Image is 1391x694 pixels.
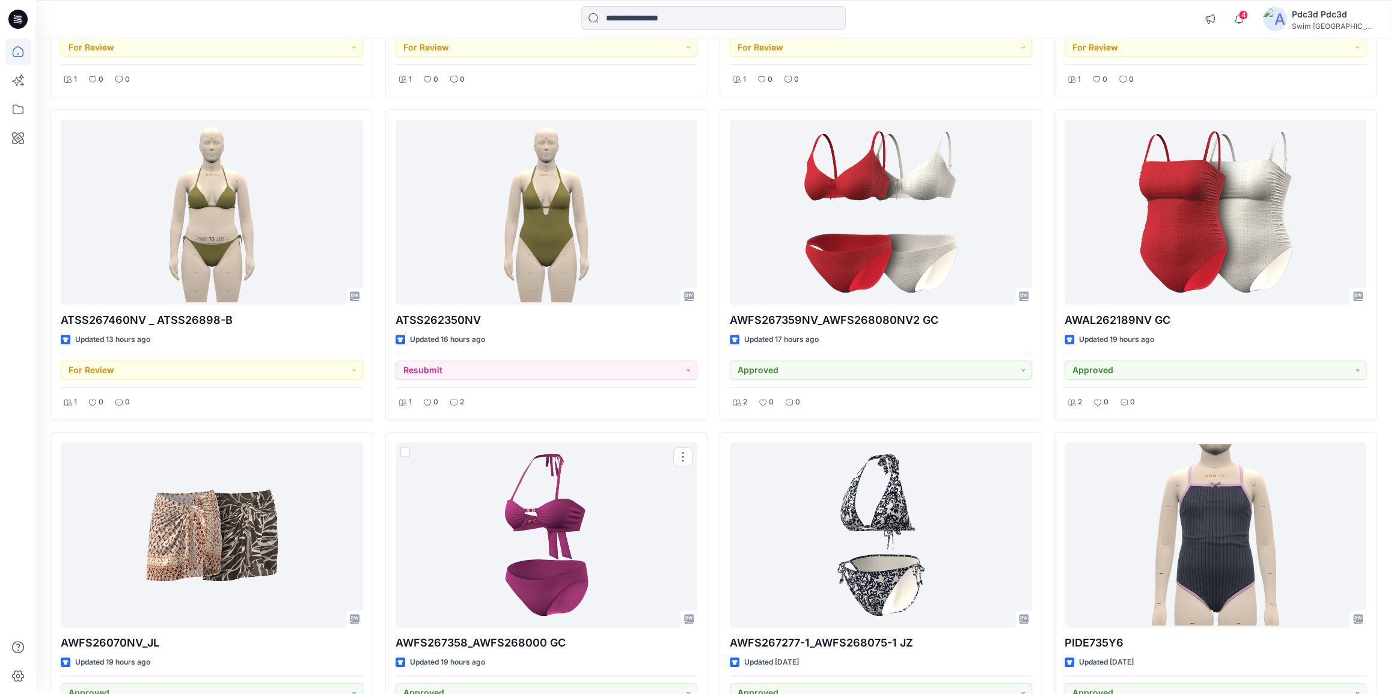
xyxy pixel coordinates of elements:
p: 0 [1104,396,1108,409]
a: AWFS267277-1_AWFS268075-1 JZ [730,442,1032,627]
p: 1 [409,73,412,86]
p: 2 [743,396,747,409]
p: 2 [1078,396,1082,409]
p: 0 [769,396,774,409]
p: 0 [768,73,772,86]
p: Updated 19 hours ago [1079,333,1154,346]
p: 0 [794,73,799,86]
p: AWFS267359NV_AWFS268080NV2 GC [730,312,1032,329]
p: 0 [99,396,103,409]
p: AWAL262189NV GC [1065,312,1367,329]
p: 0 [125,73,130,86]
a: ATSS262350NV [396,120,698,305]
img: avatar [1263,7,1287,31]
p: 0 [1130,396,1135,409]
a: AWAL262189NV GC [1065,120,1367,305]
p: 1 [74,73,77,86]
p: ATSS267460NV _ ATSS26898-B [61,312,363,329]
div: Pdc3d Pdc3d [1292,7,1376,22]
p: 1 [409,396,412,409]
p: Updated 16 hours ago [410,333,485,346]
p: Updated 13 hours ago [75,333,150,346]
p: Updated [DATE] [744,656,799,669]
a: AWFS26070NV_JL [61,442,363,627]
p: 1 [1078,73,1081,86]
p: 0 [1102,73,1107,86]
p: 0 [460,73,465,86]
p: AWFS26070NV_JL [61,635,363,651]
p: 0 [99,73,103,86]
p: AWFS267277-1_AWFS268075-1 JZ [730,635,1032,651]
a: AWFS267358_AWFS268000 GC [396,442,698,627]
p: 0 [433,396,438,409]
p: Updated 19 hours ago [75,656,150,669]
p: 0 [795,396,800,409]
p: Updated 19 hours ago [410,656,485,669]
p: Updated 17 hours ago [744,333,819,346]
div: Swim [GEOGRAPHIC_DATA] [1292,22,1376,31]
p: AWFS267358_AWFS268000 GC [396,635,698,651]
a: PIDE735Y6 [1065,442,1367,627]
p: 1 [74,396,77,409]
p: 0 [125,396,130,409]
a: AWFS267359NV_AWFS268080NV2 GC [730,120,1032,305]
p: 0 [1129,73,1134,86]
p: 2 [460,396,464,409]
p: ATSS262350NV [396,312,698,329]
p: 0 [433,73,438,86]
p: 1 [743,73,746,86]
p: Updated [DATE] [1079,656,1134,669]
p: PIDE735Y6 [1065,635,1367,651]
span: 4 [1238,10,1248,20]
a: ATSS267460NV _ ATSS26898-B [61,120,363,305]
